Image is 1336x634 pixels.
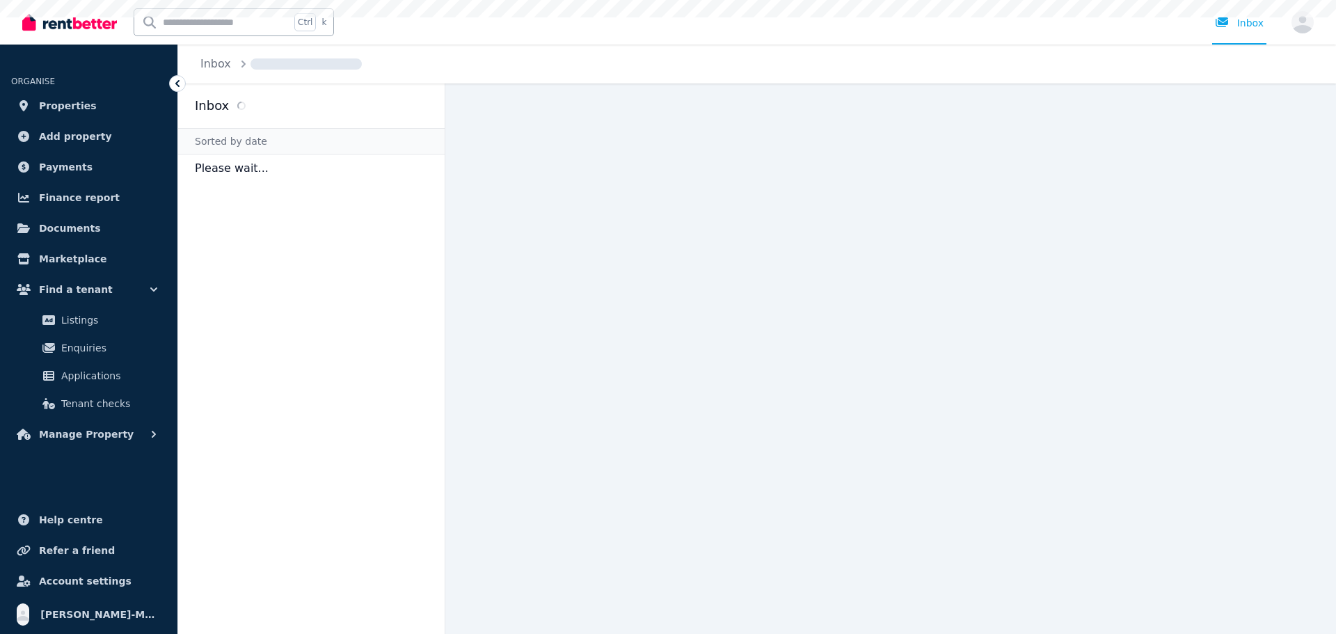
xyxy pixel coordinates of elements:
[11,537,166,564] a: Refer a friend
[17,362,161,390] a: Applications
[17,390,161,418] a: Tenant checks
[294,13,316,31] span: Ctrl
[39,128,112,145] span: Add property
[39,281,113,298] span: Find a tenant
[11,153,166,181] a: Payments
[39,512,103,528] span: Help centre
[40,606,161,623] span: [PERSON_NAME]-May [PERSON_NAME]
[39,251,106,267] span: Marketplace
[11,214,166,242] a: Documents
[61,340,155,356] span: Enquiries
[39,426,134,443] span: Manage Property
[22,12,117,33] img: RentBetter
[61,367,155,384] span: Applications
[178,154,445,182] p: Please wait...
[39,189,120,206] span: Finance report
[39,159,93,175] span: Payments
[61,395,155,412] span: Tenant checks
[178,128,445,154] div: Sorted by date
[11,77,55,86] span: ORGANISE
[39,97,97,114] span: Properties
[200,57,231,70] a: Inbox
[178,45,379,84] nav: Breadcrumb
[11,184,166,212] a: Finance report
[11,92,166,120] a: Properties
[195,96,229,116] h2: Inbox
[39,573,132,589] span: Account settings
[17,306,161,334] a: Listings
[17,334,161,362] a: Enquiries
[39,542,115,559] span: Refer a friend
[11,420,166,448] button: Manage Property
[11,567,166,595] a: Account settings
[11,506,166,534] a: Help centre
[321,17,326,28] span: k
[11,245,166,273] a: Marketplace
[1215,16,1264,30] div: Inbox
[39,220,101,237] span: Documents
[11,122,166,150] a: Add property
[11,276,166,303] button: Find a tenant
[61,312,155,328] span: Listings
